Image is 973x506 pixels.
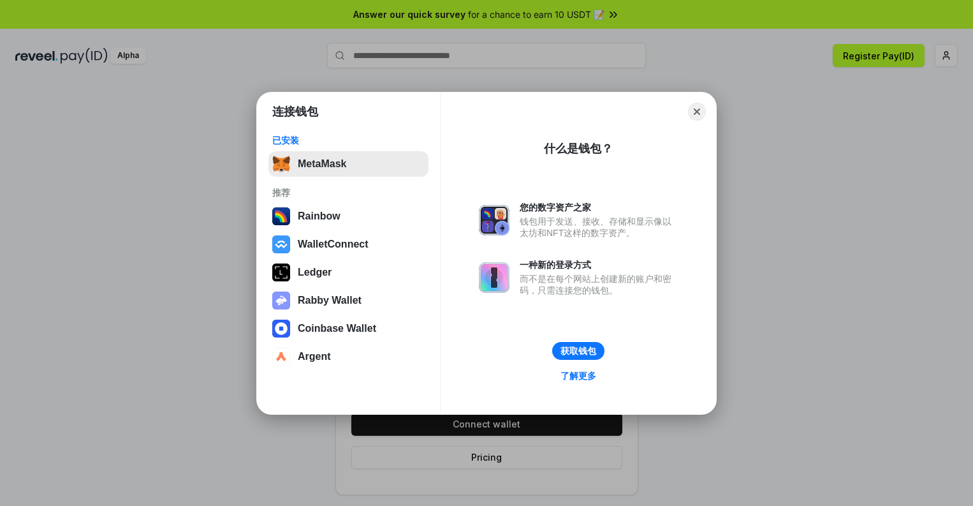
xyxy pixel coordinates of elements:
div: Argent [298,351,331,362]
img: svg+xml,%3Csvg%20width%3D%2228%22%20height%3D%2228%22%20viewBox%3D%220%200%2028%2028%22%20fill%3D... [272,235,290,253]
img: svg+xml,%3Csvg%20xmlns%3D%22http%3A%2F%2Fwww.w3.org%2F2000%2Fsvg%22%20fill%3D%22none%22%20viewBox... [479,262,509,293]
div: Ledger [298,267,332,278]
div: Coinbase Wallet [298,323,376,334]
button: MetaMask [268,151,428,177]
div: Rabby Wallet [298,295,362,306]
img: svg+xml,%3Csvg%20width%3D%2228%22%20height%3D%2228%22%20viewBox%3D%220%200%2028%2028%22%20fill%3D... [272,320,290,338]
div: 获取钱包 [560,345,596,357]
img: svg+xml,%3Csvg%20xmlns%3D%22http%3A%2F%2Fwww.w3.org%2F2000%2Fsvg%22%20width%3D%2228%22%20height%3... [272,264,290,281]
img: svg+xml,%3Csvg%20width%3D%22120%22%20height%3D%22120%22%20viewBox%3D%220%200%20120%20120%22%20fil... [272,207,290,225]
img: svg+xml,%3Csvg%20xmlns%3D%22http%3A%2F%2Fwww.w3.org%2F2000%2Fsvg%22%20fill%3D%22none%22%20viewBox... [479,205,509,235]
button: 获取钱包 [552,342,604,360]
a: 了解更多 [553,368,604,384]
img: svg+xml,%3Csvg%20xmlns%3D%22http%3A%2F%2Fwww.w3.org%2F2000%2Fsvg%22%20fill%3D%22none%22%20viewBox... [272,292,290,309]
div: 而不是在每个网站上创建新的账户和密码，只需连接您的钱包。 [520,273,678,296]
div: 什么是钱包？ [544,141,613,156]
div: 推荐 [272,187,425,198]
button: Argent [268,344,428,369]
div: 一种新的登录方式 [520,259,678,271]
div: 钱包用于发送、接收、存储和显示像以太坊和NFT这样的数字资产。 [520,216,678,239]
div: Rainbow [298,211,340,222]
button: Ledger [268,260,428,285]
h1: 连接钱包 [272,104,318,119]
button: Rainbow [268,204,428,229]
div: 您的数字资产之家 [520,202,678,213]
div: MetaMask [298,158,346,170]
img: svg+xml,%3Csvg%20width%3D%2228%22%20height%3D%2228%22%20viewBox%3D%220%200%2028%2028%22%20fill%3D... [272,348,290,366]
button: Rabby Wallet [268,288,428,313]
button: WalletConnect [268,232,428,257]
div: 已安装 [272,135,425,146]
div: 了解更多 [560,370,596,382]
div: WalletConnect [298,239,369,250]
button: Close [688,103,706,121]
img: svg+xml,%3Csvg%20fill%3D%22none%22%20height%3D%2233%22%20viewBox%3D%220%200%2035%2033%22%20width%... [272,155,290,173]
button: Coinbase Wallet [268,316,428,341]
